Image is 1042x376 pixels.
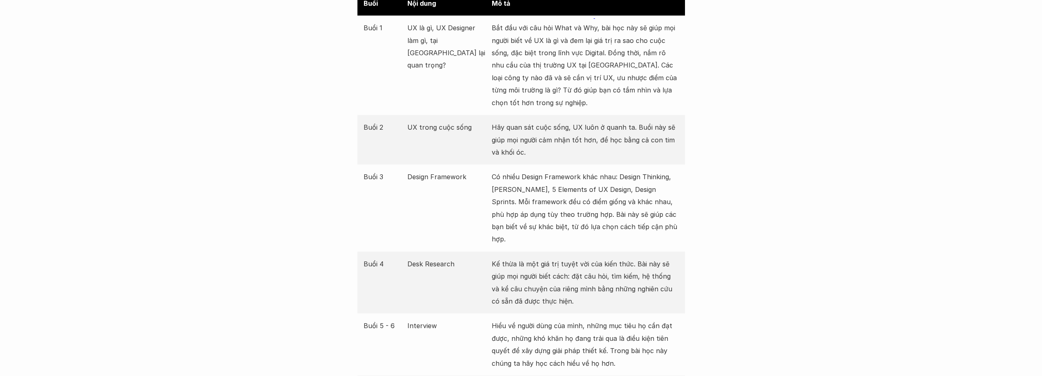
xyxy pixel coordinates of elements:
p: UX trong cuộc sống [407,121,488,133]
p: Có nhiều Design Framework khác nhau: Design Thinking, [PERSON_NAME], 5 Elements of UX Design, Des... [492,171,679,245]
p: Buổi 4 [364,258,404,270]
p: Buổi 3 [364,171,404,183]
p: Buổi 5 - 6 [364,320,404,332]
p: Hiểu về người dùng của mình, những mục tiêu họ cần đạt được, những khó khăn họ đang trải qua là đ... [492,320,679,369]
p: Buổi 2 [364,121,404,133]
p: Design Framework [407,171,488,183]
p: Buổi 1 [364,22,404,34]
p: Kế thừa là một giá trị tuyệt vời của kiến thức. Bài này sẽ giúp mọi người biết cách: đặt câu hỏi,... [492,258,679,308]
p: UX là gì, UX Designer làm gì, tại [GEOGRAPHIC_DATA] lại quan trọng? [407,22,488,72]
p: Interview [407,320,488,332]
p: Bắt đầu với câu hỏi What và Why, bài học này sẽ giúp mọi người biết về UX là gì và đem lại giá tr... [492,22,679,109]
p: Hãy quan sát cuộc sống, UX luôn ở quanh ta. Buổi này sẽ giúp mọi người cảm nhận tốt hơn, để học b... [492,121,679,158]
p: Desk Research [407,258,488,270]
